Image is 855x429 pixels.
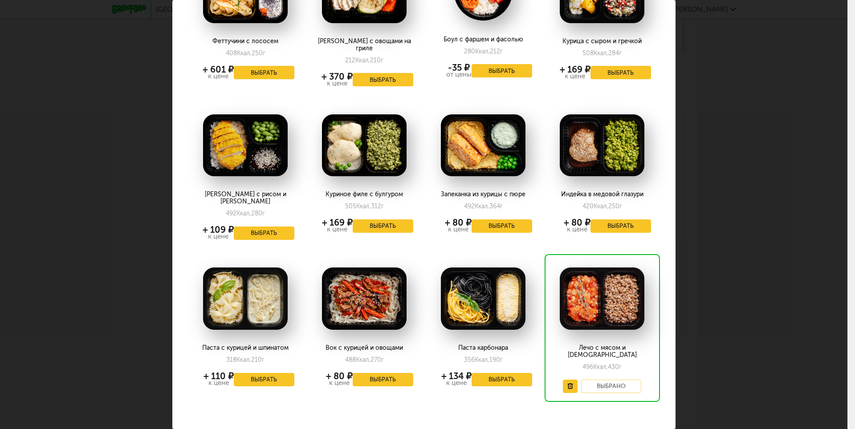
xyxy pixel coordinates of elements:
[564,219,590,226] div: + 80 ₽
[464,48,503,55] div: 280 212
[345,202,384,210] div: 505 312
[560,267,644,330] img: big_H5sgcj8XkdOzYbdb.png
[315,38,413,52] div: [PERSON_NAME] с овощами на гриле
[500,48,503,55] span: г
[315,191,413,198] div: Куриное филе с булгуром
[582,202,622,210] div: 420 250
[441,114,525,177] img: big_KvDf1alLLTuMjxf6.png
[234,373,294,386] button: Выбрать
[204,380,234,386] div: к цене
[236,210,251,217] span: Ккал,
[475,356,489,364] span: Ккал,
[560,73,590,80] div: к цене
[356,202,371,210] span: Ккал,
[434,344,532,352] div: Паста карбонара
[553,344,651,359] div: Лечо с мясом и [DEMOGRAPHIC_DATA]
[326,380,353,386] div: к цене
[203,233,234,240] div: к цене
[204,372,234,380] div: + 110 ₽
[234,66,294,79] button: Выбрать
[263,49,265,57] span: г
[356,356,370,364] span: Ккал,
[353,373,413,386] button: Выбрать
[381,202,384,210] span: г
[553,38,651,45] div: Курица с сыром и гречкой
[619,363,622,371] span: г
[441,267,525,330] img: big_HWXF6JoTnzpG87aU.png
[196,38,294,45] div: Феттучини с лососем
[322,80,353,87] div: к цене
[203,73,234,80] div: к цене
[464,202,503,210] div: 492 364
[355,57,370,64] span: Ккал,
[619,49,622,57] span: г
[553,191,651,198] div: Индейка в медовой глазури
[434,36,532,43] div: Боул с фаршем и фасолью
[475,202,489,210] span: Ккал,
[322,114,407,177] img: big_HiiCm5w86QSjzLpf.png
[472,64,532,77] button: Выбрать
[196,344,294,352] div: Паста с курицей и шпинатом
[434,191,532,198] div: Запеканка из курицы с пюре
[441,380,472,386] div: к цене
[203,114,288,177] img: big_2fX2LWCYjyJ3431o.png
[475,48,490,55] span: Ккал,
[262,356,265,364] span: г
[619,202,622,210] span: г
[582,363,622,371] div: 496 430
[262,210,265,217] span: г
[203,66,234,73] div: + 601 ₽
[441,372,472,380] div: + 134 ₽
[353,73,413,86] button: Выбрать
[593,363,608,371] span: Ккал,
[226,210,265,217] div: 492 280
[500,202,503,210] span: г
[345,57,383,64] div: 212 210
[234,227,294,240] button: Выбрать
[196,191,294,205] div: [PERSON_NAME] с рисом и [PERSON_NAME]
[594,49,608,57] span: Ккал,
[500,356,503,364] span: г
[226,356,265,364] div: 318 210
[353,219,413,233] button: Выбрать
[322,219,353,226] div: + 169 ₽
[446,64,472,71] div: -35 ₽
[560,66,590,73] div: + 169 ₽
[315,344,413,352] div: Вок с курицей и овощами
[203,226,234,233] div: + 109 ₽
[322,73,353,80] div: + 370 ₽
[322,226,353,233] div: к цене
[590,219,651,233] button: Выбрать
[446,71,472,78] div: от цены
[445,226,472,233] div: к цене
[560,114,644,177] img: big_BZtb2hnABZbDWl1Q.png
[236,356,251,364] span: Ккал,
[472,219,532,233] button: Выбрать
[590,66,651,79] button: Выбрать
[582,49,622,57] div: 508 284
[472,373,532,386] button: Выбрать
[564,226,590,233] div: к цене
[226,49,265,57] div: 408 250
[445,219,472,226] div: + 80 ₽
[203,267,288,330] img: big_npDwGPDQNpctKN0o.png
[326,372,353,380] div: + 80 ₽
[237,49,252,57] span: Ккал,
[381,57,383,64] span: г
[381,356,384,364] span: г
[322,267,407,330] img: big_3p7Sl9ZsbvRH9M43.png
[594,202,608,210] span: Ккал,
[345,356,384,364] div: 488 270
[464,356,503,364] div: 356 190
